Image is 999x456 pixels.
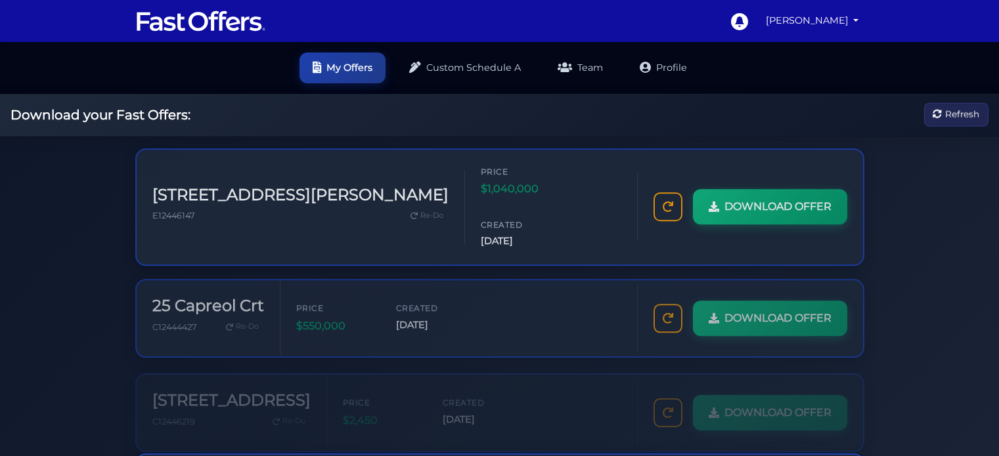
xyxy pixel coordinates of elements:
[152,318,197,328] span: C12444427
[396,298,475,310] span: Created
[544,52,616,83] a: Team
[152,293,264,312] h3: 25 Capreol Crt
[296,314,375,331] span: $550,000
[724,197,832,214] span: DOWNLOAD OFFER
[761,8,864,33] a: [PERSON_NAME]
[236,317,259,329] span: Re-Do
[481,217,560,230] span: Created
[693,188,847,223] a: DOWNLOAD OFFER
[396,52,534,83] a: Custom Schedule A
[267,404,311,421] a: Re-Do
[693,297,847,332] a: DOWNLOAD OFFER
[627,52,700,83] a: Profile
[343,387,422,400] span: Price
[924,103,988,127] button: Refresh
[420,209,443,220] span: Re-Do
[296,298,375,310] span: Price
[152,209,195,219] span: E12446147
[396,314,475,329] span: [DATE]
[724,395,832,412] span: DOWNLOAD OFFER
[724,306,832,323] span: DOWNLOAD OFFER
[152,382,311,401] h3: [STREET_ADDRESS]
[443,403,522,418] span: [DATE]
[443,387,522,400] span: Created
[481,179,560,196] span: $1,040,000
[152,184,449,203] h3: [STREET_ADDRESS][PERSON_NAME]
[300,52,386,83] a: My Offers
[221,314,264,331] a: Re-Do
[481,164,560,176] span: Price
[693,386,847,421] a: DOWNLOAD OFFER
[945,108,979,122] span: Refresh
[343,403,422,420] span: $2,450
[11,107,190,123] h2: Download your Fast Offers:
[949,405,988,444] iframe: Customerly Messenger Launcher
[405,206,449,223] a: Re-Do
[481,232,560,247] span: [DATE]
[282,406,305,418] span: Re-Do
[152,407,195,417] span: C12446219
